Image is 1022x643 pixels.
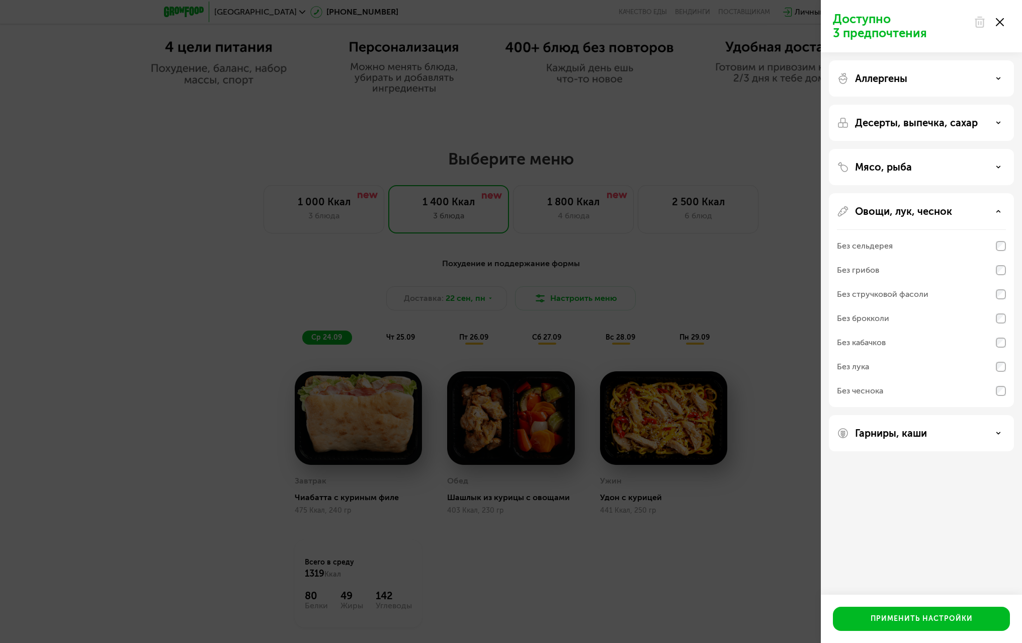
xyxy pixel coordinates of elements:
[837,288,928,300] div: Без стручковой фасоли
[855,205,952,217] p: Овощи, лук, чеснок
[837,312,889,325] div: Без брокколи
[855,161,912,173] p: Мясо, рыба
[837,361,869,373] div: Без лука
[855,117,978,129] p: Десерты, выпечка, сахар
[837,264,879,276] div: Без грибов
[855,427,927,439] p: Гарниры, каши
[833,607,1010,631] button: Применить настройки
[855,72,907,85] p: Аллергены
[833,12,968,40] p: Доступно 3 предпочтения
[837,337,886,349] div: Без кабачков
[871,614,973,624] div: Применить настройки
[837,240,893,252] div: Без сельдерея
[837,385,883,397] div: Без чеснока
